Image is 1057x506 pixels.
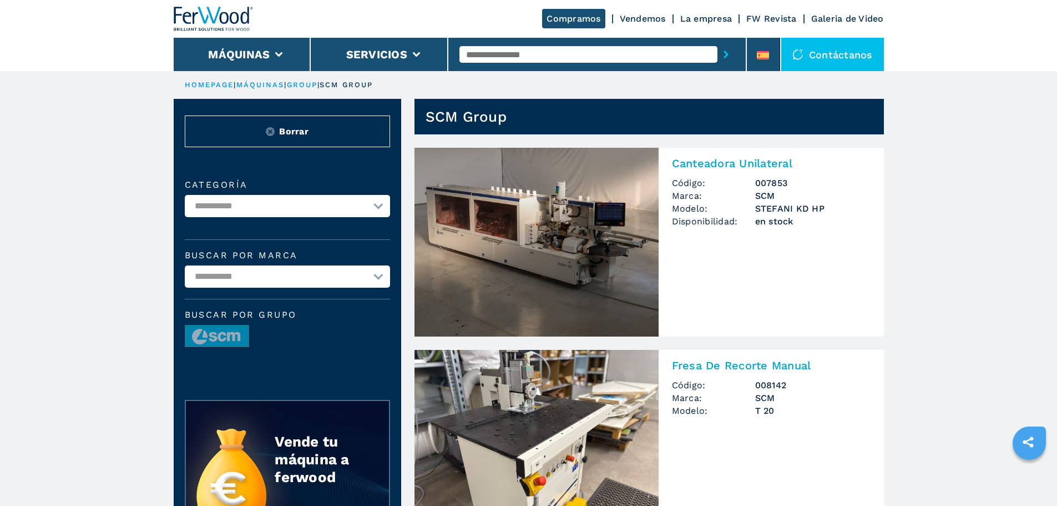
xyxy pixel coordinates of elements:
[346,48,407,61] button: Servicios
[185,181,390,189] label: categoría
[672,177,755,189] span: Código:
[1010,456,1049,498] iframe: Chat
[755,379,871,392] h3: 008142
[672,215,755,228] span: Disponibilidad:
[717,42,735,67] button: submit-button
[275,433,367,486] div: Vende tu máquina a ferwood
[680,13,732,24] a: La empresa
[672,202,755,215] span: Modelo:
[672,392,755,404] span: Marca:
[185,325,249,348] img: image
[755,215,871,228] span: en stock
[755,202,871,215] h3: STEFANI KD HP
[672,359,871,372] h2: Fresa De Recorte Manual
[279,125,308,138] span: Borrar
[414,148,659,337] img: Canteadora Unilateral SCM STEFANI KD HP
[755,189,871,202] h3: SCM
[414,148,884,337] a: Canteadora Unilateral SCM STEFANI KD HPCanteadora UnilateralCódigo:007853Marca:SCMModelo:STEFANI ...
[1014,428,1042,456] a: sharethis
[185,81,234,89] a: HOMEPAGE
[755,404,871,417] h3: T 20
[672,404,755,417] span: Modelo:
[672,379,755,392] span: Código:
[185,251,390,260] label: Buscar por marca
[317,81,320,89] span: |
[320,80,373,90] p: SCM GROUP
[542,9,605,28] a: Compramos
[234,81,236,89] span: |
[287,81,318,89] a: group
[208,48,270,61] button: Máquinas
[185,310,390,319] span: Buscar por grupo
[174,7,254,31] img: Ferwood
[236,81,285,89] a: máquinas
[185,116,390,147] button: ResetBorrar
[755,392,871,404] h3: SCM
[672,157,871,170] h2: Canteadora Unilateral
[755,177,871,189] h3: 007853
[284,81,286,89] span: |
[746,13,797,24] a: FW Revista
[672,189,755,202] span: Marca:
[811,13,884,24] a: Galeria de Video
[426,108,507,126] h1: SCM Group
[266,127,275,136] img: Reset
[781,38,884,71] div: Contáctanos
[792,49,803,60] img: Contáctanos
[620,13,666,24] a: Vendemos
